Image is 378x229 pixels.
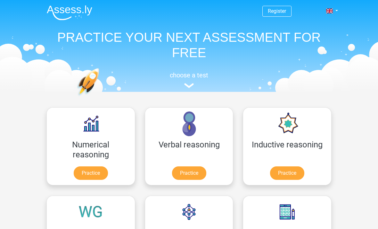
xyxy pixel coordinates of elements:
a: Practice [74,166,108,180]
a: choose a test [42,71,336,88]
h5: choose a test [42,71,336,79]
a: Practice [270,166,304,180]
h1: PRACTICE YOUR NEXT ASSESSMENT FOR FREE [42,30,336,60]
a: Practice [172,166,206,180]
img: practice [77,68,124,126]
a: Register [268,8,286,14]
img: Assessly [47,5,92,20]
img: assessment [184,83,194,88]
